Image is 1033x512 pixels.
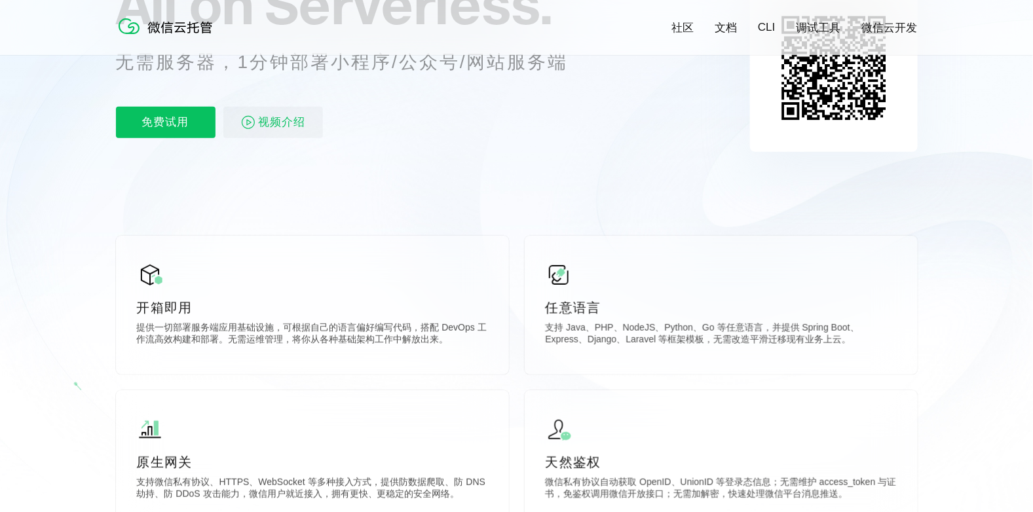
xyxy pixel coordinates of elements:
[116,13,221,39] img: 微信云托管
[259,107,306,138] span: 视频介绍
[546,322,897,348] p: 支持 Java、PHP、NodeJS、Python、Go 等任意语言，并提供 Spring Boot、Express、Django、Laravel 等框架模板，无需改造平滑迁移现有业务上云。
[715,20,737,35] a: 文档
[758,21,775,34] a: CLI
[546,299,897,317] p: 任意语言
[671,20,694,35] a: 社区
[797,20,841,35] a: 调试工具
[546,453,897,471] p: 天然鉴权
[546,477,897,503] p: 微信私有协议自动获取 OpenID、UnionID 等登录态信息；无需维护 access_token 与证书，免鉴权调用微信开放接口；无需加解密，快速处理微信平台消息推送。
[240,115,256,130] img: video_play.svg
[116,49,593,75] p: 无需服务器，1分钟部署小程序/公众号/网站服务端
[137,453,488,471] p: 原生网关
[116,107,216,138] p: 免费试用
[116,30,221,41] a: 微信云托管
[862,20,918,35] a: 微信云开发
[137,322,488,348] p: 提供一切部署服务端应用基础设施，可根据自己的语言偏好编写代码，搭配 DevOps 工作流高效构建和部署。无需运维管理，将你从各种基础架构工作中解放出来。
[137,299,488,317] p: 开箱即用
[137,477,488,503] p: 支持微信私有协议、HTTPS、WebSocket 等多种接入方式，提供防数据爬取、防 DNS 劫持、防 DDoS 攻击能力，微信用户就近接入，拥有更快、更稳定的安全网络。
